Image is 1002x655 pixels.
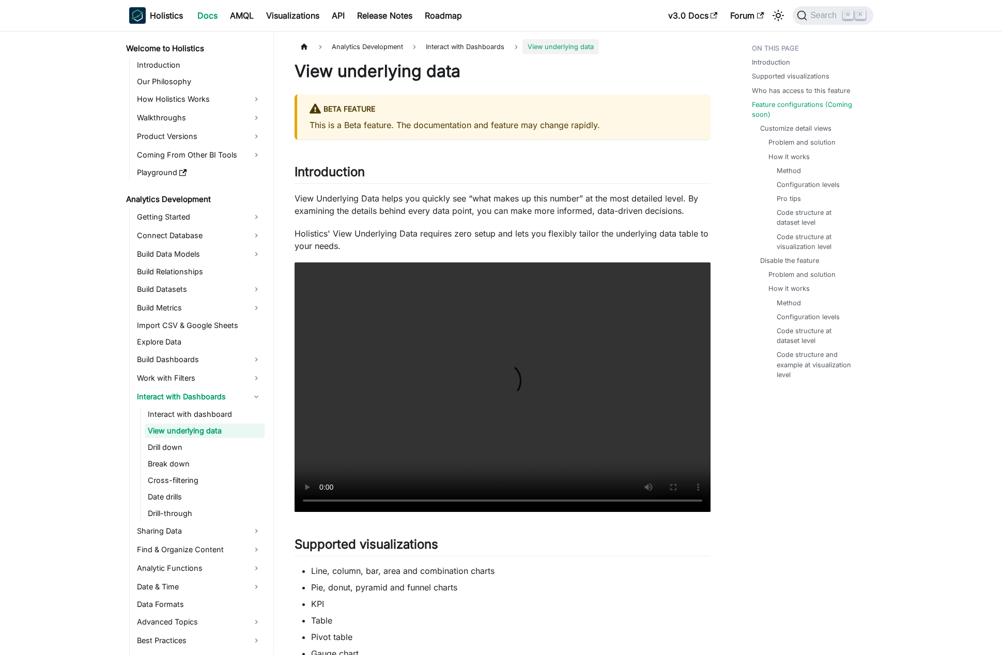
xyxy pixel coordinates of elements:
span: Interact with Dashboards [421,39,510,54]
a: Introduction [752,57,790,67]
a: Problem and solution [768,137,836,147]
a: Date drills [145,490,265,504]
span: View underlying data [522,39,599,54]
b: Holistics [150,9,183,22]
a: Build Dashboards [134,351,265,368]
a: Find & Organize Content [134,541,265,558]
a: Visualizations [260,7,326,24]
kbd: ⌘ [843,10,853,20]
a: Connect Database [134,227,265,244]
a: Pro tips [777,194,801,204]
a: Supported visualizations [752,71,829,81]
a: Break down [145,457,265,471]
a: Import CSV & Google Sheets [134,318,265,333]
a: Interact with Dashboards [134,388,265,405]
a: Code structure at visualization level [777,232,855,252]
a: Data Formats [134,597,265,612]
a: Our Philosophy [134,74,265,89]
p: View Underlying Data helps you quickly see “what makes up this number” at the most detailed level... [295,192,711,217]
a: v3.0 Docs [662,7,724,24]
a: Date & Time [134,579,265,595]
a: Home page [295,39,314,54]
a: Analytics Development [123,192,265,207]
a: Product Versions [134,128,265,145]
a: Drill-through [145,506,265,521]
a: Feature configurations (Coming soon) [752,100,867,119]
a: Coming From Other BI Tools [134,147,265,163]
h2: Introduction [295,164,711,184]
a: Analytic Functions [134,560,265,576]
a: How it works [768,152,810,162]
a: Docs [191,7,224,24]
a: Configuration levels [777,180,840,190]
a: Walkthroughs [134,110,265,126]
span: Search [807,11,843,20]
a: Work with Filters [134,370,265,386]
li: Pivot table [311,631,711,643]
span: Analytics Development [327,39,408,54]
a: AMQL [224,7,260,24]
a: Roadmap [419,7,468,24]
a: Build Metrics [134,300,265,316]
a: Method [777,166,801,176]
p: Holistics' View Underlying Data requires zero setup and lets you flexibly tailor the underlying d... [295,227,711,252]
kbd: K [855,10,866,20]
a: Problem and solution [768,270,836,279]
a: Code structure at dataset level [777,208,855,227]
a: View underlying data [145,424,265,438]
a: Code structure at dataset level [777,326,855,346]
a: Build Relationships [134,264,265,279]
p: This is a Beta feature. The documentation and feature may change rapidly. [310,119,698,131]
a: Build Datasets [134,281,265,298]
h1: View underlying data [295,61,711,82]
a: Introduction [134,58,265,72]
a: Getting Started [134,209,265,225]
a: Sharing Data [134,523,265,539]
a: Method [777,298,801,308]
button: Search (Command+K) [793,6,873,25]
a: Customize detail views [760,123,831,133]
a: Advanced Topics [134,614,265,630]
div: BETA FEATURE [310,103,698,116]
a: How Holistics Works [134,91,265,107]
img: Holistics [129,7,146,24]
h2: Supported visualizations [295,537,711,556]
li: Line, column, bar, area and combination charts [311,565,711,577]
a: API [326,7,351,24]
a: Interact with dashboard [145,407,265,422]
li: Pie, donut, pyramid and funnel charts [311,581,711,594]
a: HolisticsHolistics [129,7,183,24]
a: Who has access to this feature [752,86,850,96]
a: Build Data Models [134,246,265,262]
a: Welcome to Holistics [123,41,265,56]
nav: Breadcrumbs [295,39,711,54]
a: Best Practices [134,632,265,649]
nav: Docs sidebar [119,31,274,655]
a: Playground [134,165,265,180]
a: Forum [724,7,770,24]
a: Disable the feature [760,256,819,266]
button: Switch between dark and light mode (currently light mode) [770,7,787,24]
a: Code structure and example at visualization level [777,350,855,380]
a: Release Notes [351,7,419,24]
a: How it works [768,284,810,293]
li: KPI [311,598,711,610]
a: Drill down [145,440,265,455]
video: Your browser does not support embedding video, but you can . [295,262,711,512]
a: Configuration levels [777,312,840,322]
a: Explore Data [134,335,265,349]
a: Cross-filtering [145,473,265,488]
li: Table [311,614,711,627]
